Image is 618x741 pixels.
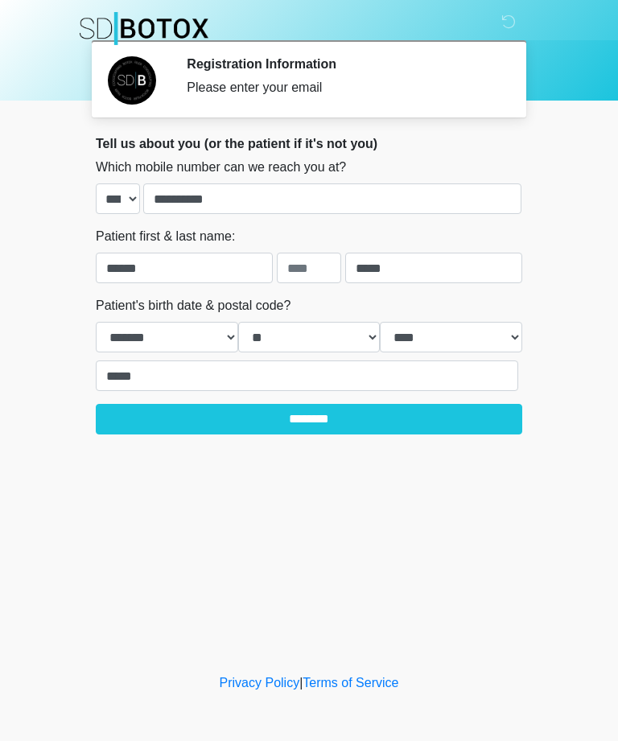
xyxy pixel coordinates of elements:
[96,136,522,151] h2: Tell us about you (or the patient if it's not you)
[96,296,290,315] label: Patient's birth date & postal code?
[303,676,398,690] a: Terms of Service
[96,227,235,246] label: Patient first & last name:
[187,78,498,97] div: Please enter your email
[187,56,498,72] h2: Registration Information
[299,676,303,690] a: |
[108,56,156,105] img: Agent Avatar
[96,158,346,177] label: Which mobile number can we reach you at?
[80,12,208,45] img: SDBotox Logo
[220,676,300,690] a: Privacy Policy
